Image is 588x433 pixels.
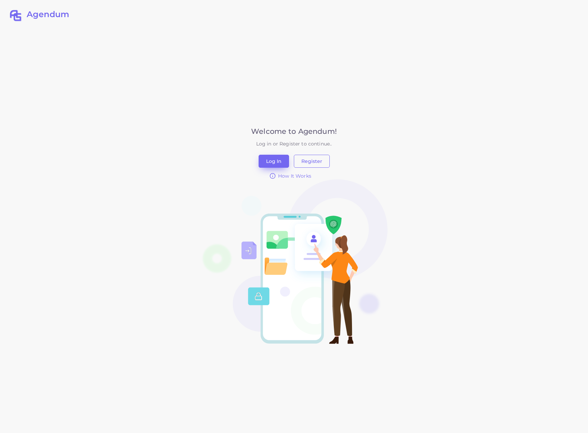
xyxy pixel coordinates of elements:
[27,10,69,20] h2: Agendum
[201,173,380,179] a: How It Works
[278,173,311,179] span: How It Works
[10,10,69,22] a: Agendum
[259,155,289,168] button: Log In
[201,127,388,136] h3: Welcome to Agendum!
[201,140,388,147] div: Log in or Register to continue..
[294,155,330,168] button: Register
